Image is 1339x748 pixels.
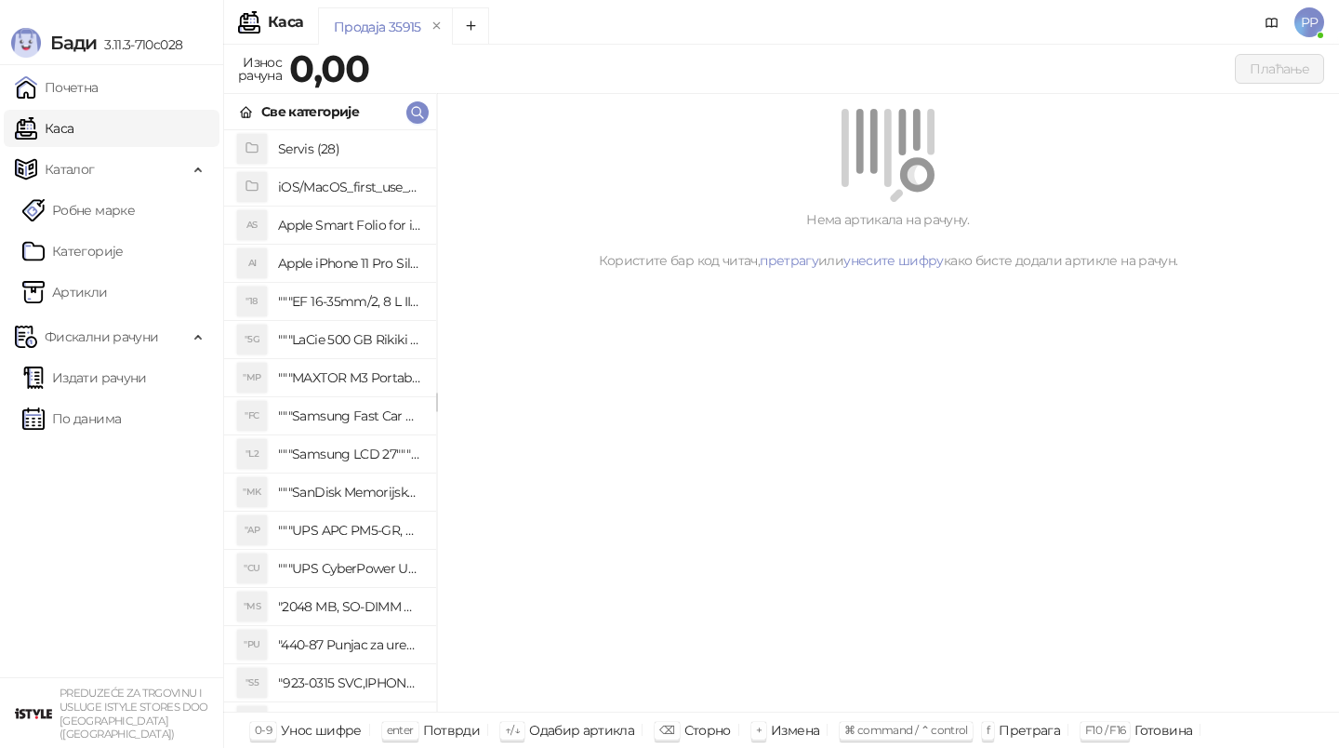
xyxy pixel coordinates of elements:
div: "MS [237,592,267,621]
h4: Apple iPhone 11 Pro Silicone Case - Black [278,248,421,278]
div: Готовина [1134,718,1192,742]
h4: """EF 16-35mm/2, 8 L III USM""" [278,287,421,316]
span: ⌫ [659,723,674,737]
div: Износ рачуна [234,50,285,87]
a: Документација [1257,7,1287,37]
span: F10 / F16 [1085,723,1125,737]
div: "AP [237,515,267,545]
span: Бади [50,32,97,54]
button: Плаћање [1235,54,1324,84]
div: "FC [237,401,267,431]
h4: "2048 MB, SO-DIMM DDRII, 667 MHz, Napajanje 1,8 0,1 V, Latencija CL5" [278,592,421,621]
img: Logo [11,28,41,58]
div: Потврди [423,718,481,742]
small: PREDUZEĆE ZA TRGOVINU I USLUGE ISTYLE STORES DOO [GEOGRAPHIC_DATA] ([GEOGRAPHIC_DATA]) [60,687,208,741]
a: Издати рачуни [22,359,147,396]
span: Каталог [45,151,95,188]
div: Сторно [684,718,731,742]
h4: """SanDisk Memorijska kartica 256GB microSDXC sa SD adapterom SDSQXA1-256G-GN6MA - Extreme PLUS, ... [278,477,421,507]
img: 64x64-companyLogo-77b92cf4-9946-4f36-9751-bf7bb5fd2c7d.png [15,695,52,732]
div: Одабир артикла [529,718,634,742]
div: grid [224,130,436,712]
a: ArtikliАртикли [22,274,108,311]
a: Каса [15,110,73,147]
span: f [987,723,989,737]
div: "MP [237,363,267,393]
h4: Servis (28) [278,134,421,164]
div: "CU [237,554,267,583]
span: enter [387,723,414,737]
div: "SD [237,706,267,736]
div: "18 [237,287,267,316]
h4: Apple Smart Folio for iPad mini (A17 Pro) - Sage [278,210,421,240]
span: PP [1294,7,1324,37]
div: "PU [237,630,267,660]
h4: "440-87 Punjac za uredjaje sa micro USB portom 4/1, Stand." [278,630,421,660]
span: + [756,723,762,737]
button: remove [425,19,449,34]
a: Робне марке [22,192,135,229]
h4: """UPS APC PM5-GR, Essential Surge Arrest,5 utic_nica""" [278,515,421,545]
div: AI [237,248,267,278]
div: Све категорије [261,101,359,122]
div: Измена [771,718,819,742]
div: Каса [268,15,303,30]
div: AS [237,210,267,240]
div: Унос шифре [281,718,362,742]
span: ↑/↓ [505,723,520,737]
span: ⌘ command / ⌃ control [844,723,968,737]
div: "L2 [237,439,267,469]
h4: iOS/MacOS_first_use_assistance (4) [278,172,421,202]
a: По данима [22,400,121,437]
a: унесите шифру [843,252,944,269]
a: претрагу [760,252,818,269]
h4: """Samsung Fast Car Charge Adapter, brzi auto punja_, boja crna""" [278,401,421,431]
span: 0-9 [255,723,272,737]
div: Нема артикала на рачуну. Користите бар код читач, или како бисте додали артикле на рачун. [459,209,1317,271]
span: Фискални рачуни [45,318,158,355]
h4: """MAXTOR M3 Portable 2TB 2.5"""" crni eksterni hard disk HX-M201TCB/GM""" [278,363,421,393]
strong: 0,00 [289,46,369,91]
h4: "923-0448 SVC,IPHONE,TOURQUE DRIVER KIT .65KGF- CM Šrafciger " [278,706,421,736]
h4: """Samsung LCD 27"""" C27F390FHUXEN""" [278,439,421,469]
div: "MK [237,477,267,507]
h4: """UPS CyberPower UT650EG, 650VA/360W , line-int., s_uko, desktop""" [278,554,421,583]
div: "5G [237,325,267,354]
a: Категорије [22,233,124,270]
div: Претрага [999,718,1060,742]
div: "S5 [237,668,267,698]
span: 3.11.3-710c028 [97,36,182,53]
div: Продаја 35915 [334,17,421,37]
h4: "923-0315 SVC,IPHONE 5/5S BATTERY REMOVAL TRAY Držač za iPhone sa kojim se otvara display [278,668,421,698]
h4: """LaCie 500 GB Rikiki USB 3.0 / Ultra Compact & Resistant aluminum / USB 3.0 / 2.5""""""" [278,325,421,354]
a: Почетна [15,69,99,106]
button: Add tab [452,7,489,45]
